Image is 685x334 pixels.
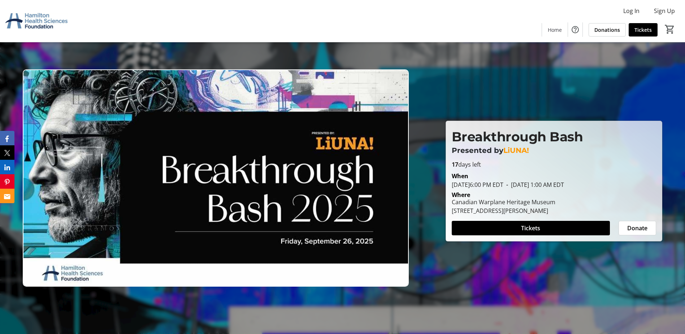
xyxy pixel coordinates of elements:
a: Tickets [629,23,658,37]
div: [STREET_ADDRESS][PERSON_NAME] [452,206,555,215]
span: LiUNA! [503,146,529,155]
div: Canadian Warplane Heritage Museum [452,198,555,206]
span: Tickets [521,224,540,232]
span: [DATE] 6:00 PM EDT [452,181,503,189]
span: Home [548,26,562,34]
span: 17 [452,160,458,168]
button: Cart [663,23,676,36]
div: Where [452,192,470,198]
button: Donate [619,221,656,235]
img: Campaign CTA Media Photo [23,69,409,287]
span: Donate [627,224,647,232]
button: Log In [617,5,645,17]
p: Breakthrough Bash [452,127,656,146]
span: Donations [594,26,620,34]
a: Home [542,23,568,37]
span: [DATE] 1:00 AM EDT [503,181,564,189]
span: Tickets [634,26,652,34]
span: - [503,181,511,189]
button: Sign Up [648,5,681,17]
span: Presented by [452,146,503,155]
p: days left [452,160,656,169]
button: Help [568,22,582,37]
button: Tickets [452,221,610,235]
a: Donations [589,23,626,37]
span: Sign Up [654,7,675,15]
span: Log In [623,7,640,15]
div: When [452,172,468,180]
img: Hamilton Health Sciences Foundation's Logo [4,3,69,39]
